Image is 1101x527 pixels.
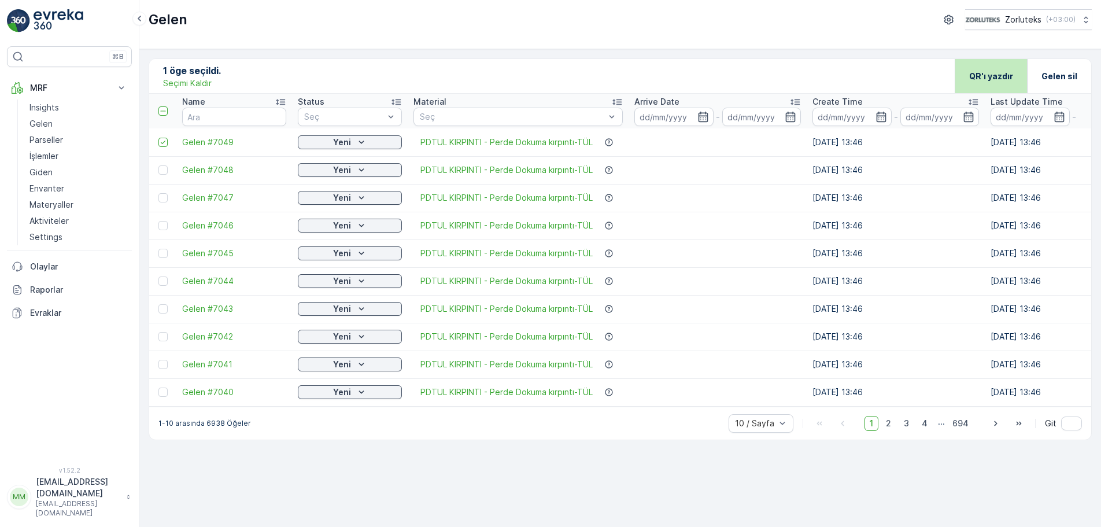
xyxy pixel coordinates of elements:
span: Gelen #7041 [182,359,286,370]
p: Settings [29,231,62,243]
p: Yeni [333,386,351,398]
span: 1 [864,416,878,431]
p: Yeni [333,192,351,204]
span: Gelen #7043 [182,303,286,315]
p: Raporlar [30,284,127,296]
p: Gelen sil [1041,71,1077,82]
a: Gelen #7044 [182,275,286,287]
p: Yeni [333,275,351,287]
button: Yeni [298,385,402,399]
img: logo_light-DOdMpM7g.png [34,9,83,32]
div: Toggle Row Selected [158,249,168,258]
a: PDTUL KIRPINTI - Perde Dokuma kırpıntı-TÜL [420,220,593,231]
a: Gelen #7047 [182,192,286,204]
p: ⌘B [112,52,124,61]
input: dd/mm/yyyy [634,108,714,126]
a: Envanter [25,180,132,197]
img: logo [7,9,30,32]
span: 4 [917,416,933,431]
p: [EMAIL_ADDRESS][DOMAIN_NAME] [36,476,120,499]
div: Toggle Row Selected [158,360,168,369]
td: [DATE] 13:46 [807,323,985,351]
td: [DATE] 13:46 [807,378,985,406]
p: Giden [29,167,53,178]
p: ( +03:00 ) [1046,15,1076,24]
p: MRF [30,82,109,94]
button: Yeni [298,274,402,288]
p: Seç [420,111,605,123]
p: Zorluteks [1005,14,1041,25]
td: [DATE] 13:46 [807,239,985,267]
span: PDTUL KIRPINTI - Perde Dokuma kırpıntı-TÜL [420,248,593,259]
span: Gelen #7040 [182,386,286,398]
button: Yeni [298,302,402,316]
p: Seç [304,111,384,123]
a: Settings [25,229,132,245]
p: Yeni [333,220,351,231]
td: [DATE] 13:46 [807,184,985,212]
button: Yeni [298,135,402,149]
a: İşlemler [25,148,132,164]
span: 694 [947,416,974,431]
p: Yeni [333,331,351,342]
p: Gelen [29,118,53,130]
input: dd/mm/yyyy [812,108,892,126]
p: Olaylar [30,261,127,272]
a: Insights [25,99,132,116]
span: Gelen #7042 [182,331,286,342]
a: PDTUL KIRPINTI - Perde Dokuma kırpıntı-TÜL [420,275,593,287]
a: Evraklar [7,301,132,325]
a: Gelen #7049 [182,137,286,148]
span: Gelen #7046 [182,220,286,231]
p: Parseller [29,134,63,146]
p: QR'ı yazdır [969,71,1013,82]
p: Gelen [149,10,187,29]
p: Envanter [29,183,64,194]
input: Ara [182,108,286,126]
div: MM [10,488,28,506]
td: [DATE] 13:46 [807,351,985,378]
p: Insights [29,102,59,113]
span: PDTUL KIRPINTI - Perde Dokuma kırpıntı-TÜL [420,359,593,370]
a: Gelen #7045 [182,248,286,259]
a: PDTUL KIRPINTI - Perde Dokuma kırpıntı-TÜL [420,192,593,204]
div: Toggle Row Selected [158,165,168,175]
span: Git [1045,418,1056,429]
p: 1 öge seçildi. [163,64,221,78]
img: 6-1-9-3_wQBzyll.png [965,13,1000,26]
span: PDTUL KIRPINTI - Perde Dokuma kırpıntı-TÜL [420,303,593,315]
p: Name [182,96,205,108]
p: Last Update Time [991,96,1063,108]
td: [DATE] 13:46 [807,267,985,295]
td: [DATE] 13:46 [807,156,985,184]
span: v 1.52.2 [7,467,132,474]
p: Yeni [333,303,351,315]
button: Yeni [298,358,402,371]
button: MM[EMAIL_ADDRESS][DOMAIN_NAME][EMAIL_ADDRESS][DOMAIN_NAME] [7,476,132,518]
p: Materyaller [29,199,73,211]
button: Zorluteks(+03:00) [965,9,1092,30]
a: PDTUL KIRPINTI - Perde Dokuma kırpıntı-TÜL [420,386,593,398]
a: PDTUL KIRPINTI - Perde Dokuma kırpıntı-TÜL [420,331,593,342]
span: 3 [899,416,914,431]
a: Gelen #7048 [182,164,286,176]
button: Yeni [298,330,402,344]
p: [EMAIL_ADDRESS][DOMAIN_NAME] [36,499,120,518]
p: 1-10 arasında 6938 Öğeler [158,419,251,428]
div: Toggle Row Selected [158,277,168,286]
div: Toggle Row Selected [158,138,168,147]
p: Create Time [812,96,863,108]
p: Yeni [333,137,351,148]
span: PDTUL KIRPINTI - Perde Dokuma kırpıntı-TÜL [420,164,593,176]
input: dd/mm/yyyy [722,108,801,126]
input: dd/mm/yyyy [900,108,980,126]
p: Yeni [333,359,351,370]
